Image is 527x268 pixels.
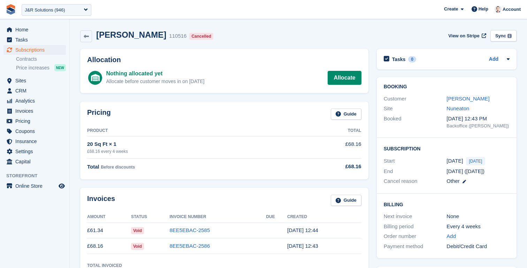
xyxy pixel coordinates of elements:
a: View on Stripe [445,30,488,42]
span: Total [87,164,99,170]
div: Allocate before customer moves in on [DATE] [106,78,205,85]
a: Add [446,232,456,240]
div: None [446,213,510,221]
button: Sync [490,30,517,42]
time: 2025-09-26 11:43:52 UTC [287,243,318,249]
time: 2025-09-26 11:44:35 UTC [287,227,318,233]
span: Storefront [6,172,69,179]
div: 20 Sq Ft × 1 [87,140,292,148]
th: Amount [87,211,131,223]
h2: Invoices [87,195,115,206]
a: menu [3,116,66,126]
div: Cancelled [189,33,213,40]
a: menu [3,181,66,191]
span: Create [444,6,458,13]
span: View on Stripe [448,32,479,39]
div: 0 [408,56,416,62]
div: Next invoice [384,213,447,221]
a: menu [3,25,66,35]
span: [DATE] ([DATE]) [446,168,484,174]
th: Product [87,125,292,136]
div: £68.16 every 4 weeks [87,148,292,155]
span: Tasks [15,35,57,45]
div: Site [384,105,447,113]
td: £68.16 [87,238,131,254]
div: Billing period [384,223,447,231]
div: Sync [495,32,506,39]
span: Void [131,243,144,250]
a: menu [3,45,66,55]
a: menu [3,126,66,136]
a: menu [3,147,66,156]
a: Contracts [16,56,66,62]
div: £68.16 [292,163,361,171]
span: Price increases [16,65,49,71]
a: Guide [331,195,361,206]
span: Coupons [15,126,57,136]
img: Jeff Knox [495,6,502,13]
a: Allocate [328,71,361,85]
div: NEW [54,64,66,71]
h2: Billing [384,201,510,208]
div: Order number [384,232,447,240]
a: menu [3,96,66,106]
a: menu [3,136,66,146]
span: Help [479,6,488,13]
a: menu [3,106,66,116]
img: stora-icon-8386f47178a22dfd0bd8f6a31ec36ba5ce8667c1dd55bd0f319d3a0aa187defe.svg [6,4,16,15]
th: Invoice Number [169,211,266,223]
time: 2025-09-26 00:00:00 UTC [446,157,463,165]
div: Customer [384,95,447,103]
div: J&R Solutions (946) [25,7,65,14]
div: 110516 [169,32,186,40]
span: Online Store [15,181,57,191]
a: Add [489,55,498,64]
div: [DATE] 12:43 PM [446,115,510,123]
span: Before discounts [101,165,135,170]
h2: Booking [384,84,510,90]
div: Booked [384,115,447,129]
a: Preview store [58,182,66,190]
a: 8EE5EBAC-2586 [169,243,210,249]
img: icon-info-grey-7440780725fd019a000dd9b08b2336e03edf1995a4989e88bcd33f0948082b44.svg [507,34,512,38]
th: Status [131,211,169,223]
div: Every 4 weeks [446,223,510,231]
h2: [PERSON_NAME] [96,30,166,39]
a: menu [3,86,66,96]
span: Void [131,227,144,234]
div: Nothing allocated yet [106,69,205,78]
h2: Subscription [384,145,510,152]
div: Backoffice ([PERSON_NAME]) [446,122,510,129]
td: £61.34 [87,223,131,238]
div: End [384,167,447,176]
span: Capital [15,157,57,166]
th: Due [266,211,287,223]
div: Cancel reason [384,177,447,185]
span: Settings [15,147,57,156]
span: Account [503,6,521,13]
span: Insurance [15,136,57,146]
span: Home [15,25,57,35]
a: menu [3,157,66,166]
a: menu [3,76,66,85]
div: Start [384,157,447,165]
span: Analytics [15,96,57,106]
th: Created [287,211,361,223]
a: Price increases NEW [16,64,66,72]
span: Other [446,178,460,184]
h2: Tasks [392,56,406,62]
h2: Pricing [87,109,111,120]
div: Payment method [384,243,447,251]
td: £68.16 [292,136,361,158]
span: [DATE] [466,157,486,165]
span: Subscriptions [15,45,57,55]
th: Total [292,125,361,136]
a: Nuneaton [446,105,469,111]
a: Guide [331,109,361,120]
a: 8EE5EBAC-2585 [169,227,210,233]
span: CRM [15,86,57,96]
a: [PERSON_NAME] [446,96,489,102]
div: Debit/Credit Card [446,243,510,251]
span: Sites [15,76,57,85]
span: Invoices [15,106,57,116]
